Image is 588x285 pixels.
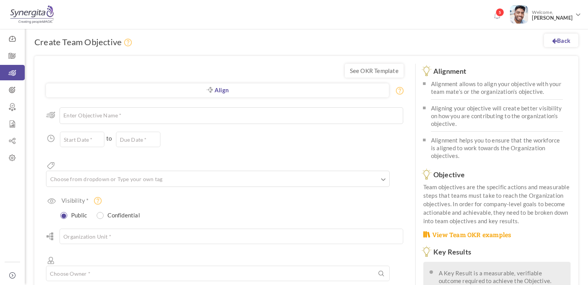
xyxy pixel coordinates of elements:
span: 5 [496,8,504,17]
a: Align [46,83,389,97]
i: Tags [46,161,56,171]
label: Public [61,210,91,219]
li: Alignment helps you to ensure that the workforce is aligned to work towards the Organization obje... [431,132,563,163]
label: Confidential [98,210,143,219]
span: Welcome, [528,5,574,25]
span: to [106,134,112,142]
img: Photo [510,5,528,24]
a: View Team OKR examples [423,231,511,239]
label: Visibility * [61,197,89,204]
li: Alignment allows to align your objective with your team mate’s or the organization’s objective. [431,79,563,100]
i: Visibility [48,198,56,204]
h1: Create Team Objective [34,37,134,48]
a: See OKR Template [345,64,404,78]
li: Aligning your objective will create better visibility on how you are contributing to the organiza... [431,100,563,132]
i: Aligned Objective [206,87,213,93]
a: Notifications [491,10,503,22]
i: Organization Unit [46,232,54,240]
i: Objective Name * [46,111,56,119]
i: Duration [46,134,56,144]
h3: Objective [423,171,571,179]
a: Back [544,34,578,47]
h3: Key Results [423,248,571,256]
i: Owned by [46,256,56,266]
img: Logo [9,5,55,24]
span: [PERSON_NAME] [532,15,573,21]
p: Team objectives are the specific actions and measurable steps that teams must take to reach the O... [423,183,571,225]
a: Photo Welcome,[PERSON_NAME] [507,2,584,25]
li: A Key Result is a measurable, verifiable outcome required to achieve the Objective. [439,268,565,285]
h3: Alignment [423,68,571,75]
